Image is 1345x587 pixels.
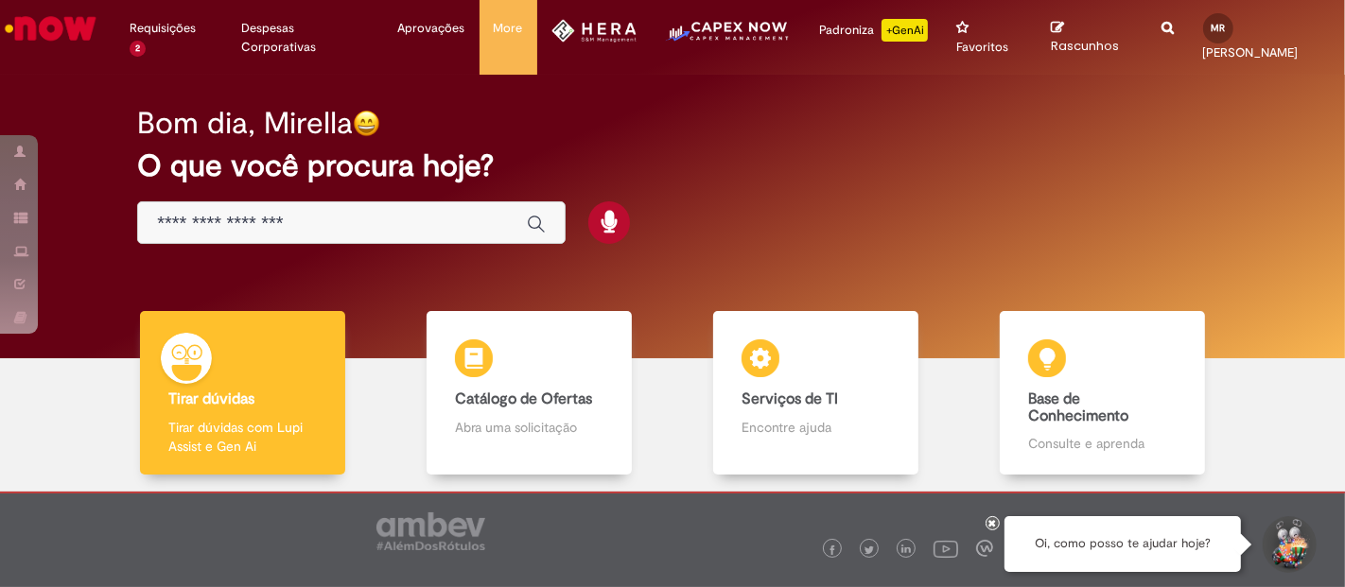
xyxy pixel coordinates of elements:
[1260,516,1317,573] button: Iniciar Conversa de Suporte
[137,149,1208,182] h2: O que você procura hoje?
[353,110,380,137] img: happy-face.png
[241,19,370,57] span: Despesas Corporativas
[976,540,993,557] img: logo_footer_workplace.png
[494,19,523,38] span: More
[168,389,254,408] b: Tirar dúvidas
[2,9,99,47] img: ServiceNow
[742,389,838,408] b: Serviços de TI
[551,19,638,43] img: HeraLogo.png
[1004,516,1241,572] div: Oi, como posso te ajudar hoje?
[1051,20,1133,55] a: Rascunhos
[956,38,1008,57] span: Favoritos
[376,512,485,550] img: logo_footer_ambev_rotulo_gray.png
[130,41,146,57] span: 2
[99,311,386,475] a: Tirar dúvidas Tirar dúvidas com Lupi Assist e Gen Ai
[1028,434,1177,453] p: Consulte e aprenda
[828,545,837,555] img: logo_footer_facebook.png
[742,418,890,437] p: Encontre ajuda
[819,19,928,42] div: Padroniza
[130,19,196,38] span: Requisições
[865,545,874,555] img: logo_footer_twitter.png
[1051,37,1119,55] span: Rascunhos
[901,544,911,556] img: logo_footer_linkedin.png
[672,311,959,475] a: Serviços de TI Encontre ajuda
[1028,389,1128,425] b: Base de Conhecimento
[168,418,317,456] p: Tirar dúvidas com Lupi Assist e Gen Ai
[137,107,353,140] h2: Bom dia, Mirella
[959,311,1246,475] a: Base de Conhecimento Consulte e aprenda
[934,536,958,561] img: logo_footer_youtube.png
[455,418,603,437] p: Abra uma solicitação
[882,19,928,42] p: +GenAi
[665,19,791,57] img: CapexLogo5.png
[1211,22,1225,34] span: MR
[455,389,592,408] b: Catálogo de Ofertas
[386,311,672,475] a: Catálogo de Ofertas Abra uma solicitação
[1203,44,1299,60] span: [PERSON_NAME]
[398,19,465,38] span: Aprovações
